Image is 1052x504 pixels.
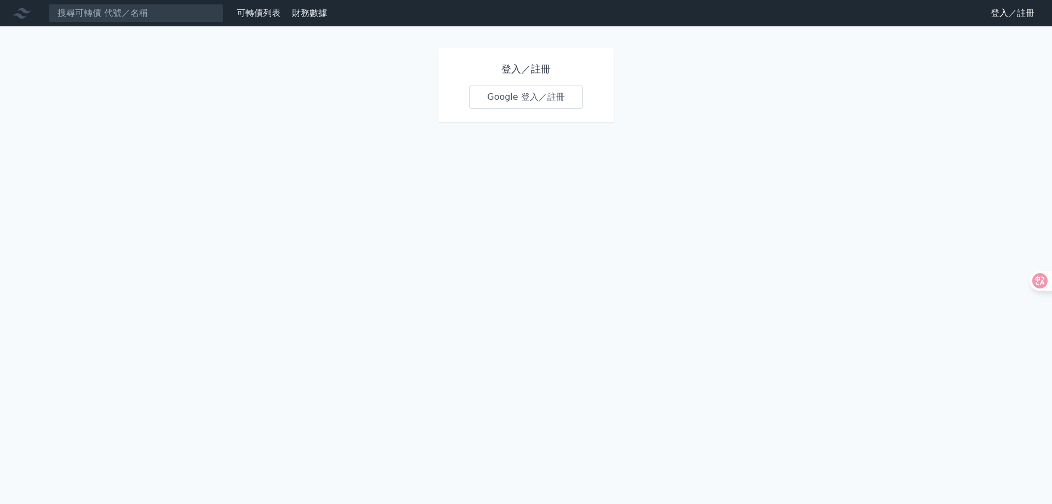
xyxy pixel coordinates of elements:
[469,86,583,109] a: Google 登入／註冊
[48,4,224,22] input: 搜尋可轉債 代號／名稱
[237,8,281,18] a: 可轉債列表
[292,8,327,18] a: 財務數據
[982,4,1043,22] a: 登入／註冊
[469,61,583,77] h1: 登入／註冊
